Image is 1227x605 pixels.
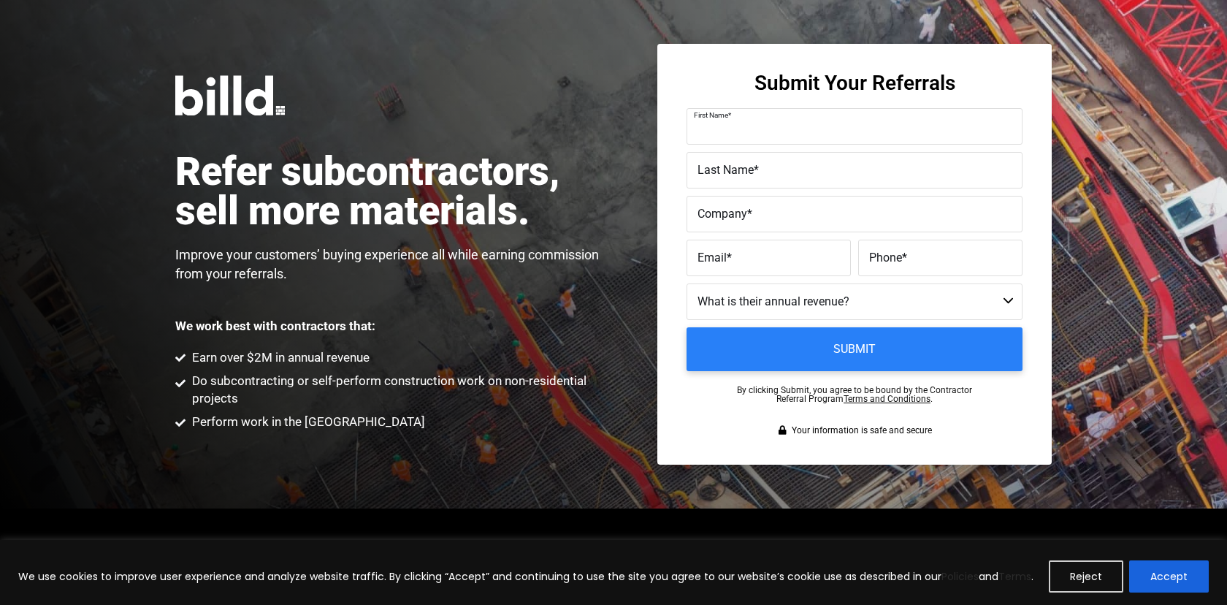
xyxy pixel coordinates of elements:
p: We use cookies to improve user experience and analyze website traffic. By clicking “Accept” and c... [18,568,1033,585]
span: Email [697,251,727,265]
span: Phone [869,251,902,265]
a: Terms and Conditions [844,394,930,404]
h1: Refer subcontractors, sell more materials. [175,152,613,231]
span: Do subcontracting or self-perform construction work on non-residential projects [188,373,614,408]
p: We work best with contractors that: [175,320,375,332]
button: Accept [1129,560,1209,593]
h3: Submit Your Referrals [754,73,955,94]
span: Your information is safe and secure [788,425,932,435]
a: Terms [998,569,1031,584]
span: Perform work in the [GEOGRAPHIC_DATA] [188,414,425,431]
span: Last Name [697,163,754,177]
p: By clicking Submit, you agree to be bound by the Contractor Referral Program . [737,386,972,403]
input: Submit [687,327,1022,371]
a: Policies [941,569,979,584]
span: Earn over $2M in annual revenue [188,349,370,367]
p: Improve your customers’ buying experience all while earning commission from your referrals. [175,246,613,284]
button: Reject [1049,560,1123,593]
span: First Name [694,111,728,119]
span: Company [697,207,747,221]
